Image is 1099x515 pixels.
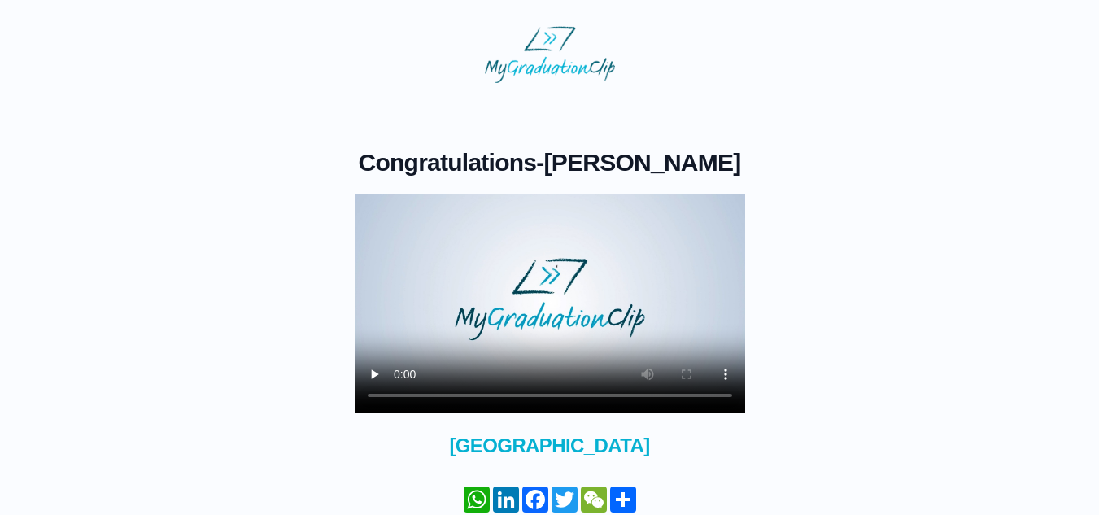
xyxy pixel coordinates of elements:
[579,487,608,513] a: WeChat
[608,487,638,513] a: Share
[355,148,745,177] h1: -
[462,487,491,513] a: WhatsApp
[544,149,741,176] span: [PERSON_NAME]
[550,487,579,513] a: Twitter
[521,487,550,513] a: Facebook
[355,433,745,459] span: [GEOGRAPHIC_DATA]
[491,487,521,513] a: LinkedIn
[359,149,537,176] span: Congratulations
[485,26,615,83] img: MyGraduationClip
